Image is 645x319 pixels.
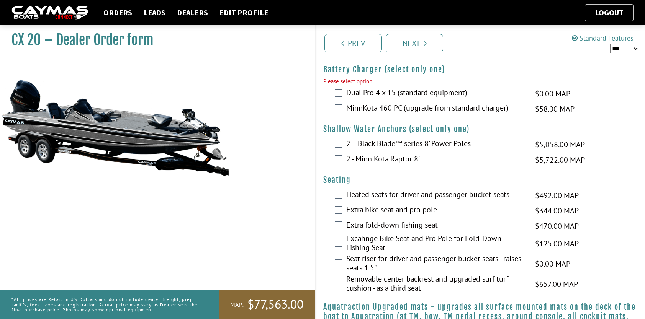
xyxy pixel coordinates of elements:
span: MAP: [230,301,244,309]
span: $657.00 MAP [535,278,578,290]
label: Removable center backrest and upgraded surf turf cushion - as a third seat [346,274,525,295]
span: $125.00 MAP [535,238,579,249]
label: Seat riser for driver and passenger bucket seats - raises seats 1.5" [346,254,525,274]
label: Extra fold-down fishing seat [346,220,525,231]
a: MAP:$77,563.00 [219,290,315,319]
span: $470.00 MAP [535,220,579,232]
a: Prev [324,34,382,52]
span: $5,722.00 MAP [535,154,585,166]
label: 2 – Black Blade™ series 8’ Power Poles [346,139,525,150]
a: Next [386,34,443,52]
span: $344.00 MAP [535,205,579,216]
a: Logout [591,8,627,17]
span: $0.00 MAP [535,88,570,99]
span: $77,563.00 [247,296,303,312]
label: Extra bike seat and pro pole [346,205,525,216]
span: $58.00 MAP [535,103,575,115]
a: Orders [100,8,136,18]
span: $0.00 MAP [535,258,570,270]
span: $5,058.00 MAP [535,139,585,150]
label: MinnKota 460 PC (upgrade from standard charger) [346,103,525,114]
a: Edit Profile [216,8,272,18]
label: Heated seats for driver and passenger bucket seats [346,190,525,201]
a: Leads [140,8,169,18]
label: Dual Pro 4 x 15 (standard equipment) [346,88,525,99]
h4: Shallow Water Anchors (select only one) [323,124,637,134]
h4: Battery Charger (select only one) [323,65,637,74]
ul: Pagination [322,33,645,52]
img: caymas-dealer-connect-2ed40d3bc7270c1d8d7ffb4b79bf05adc795679939227970def78ec6f6c03838.gif [11,6,88,20]
h4: Seating [323,175,637,185]
a: Dealers [173,8,212,18]
span: $492.00 MAP [535,190,579,201]
label: Excahnge Bike Seat and Pro Pole for Fold-Down Fishing Seat [346,234,525,254]
p: *All prices are Retail in US Dollars and do not include dealer freight, prep, tariffs, fees, taxe... [11,293,201,316]
div: Please select option. [323,77,637,86]
a: Standard Features [572,34,634,42]
h1: CX 20 – Dealer Order form [11,31,296,49]
label: 2 - Minn Kota Raptor 8' [346,154,525,165]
